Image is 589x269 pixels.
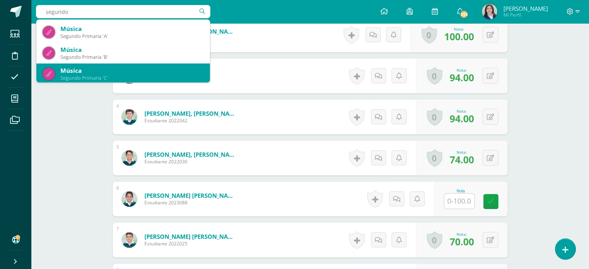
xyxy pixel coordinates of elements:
[450,108,474,114] div: Nota:
[60,54,204,60] div: Segundo Primaria 'B'
[122,109,137,125] img: 366bb5ecb97f95cf08929d527d289a7f.png
[444,189,478,193] div: Nota
[450,71,474,84] span: 94.00
[122,191,137,207] img: 4567db8808b1d11f5728f011e4c41f67.png
[144,110,237,117] a: [PERSON_NAME], [PERSON_NAME]
[421,26,437,44] a: 0
[427,67,442,85] a: 0
[450,231,474,237] div: Nota:
[427,149,442,167] a: 0
[144,158,237,165] span: Estudiante 2022030
[450,112,474,125] span: 94.00
[460,10,468,19] span: 272
[122,232,137,248] img: 33f75d84d5c42b57f9e745db527e1c98.png
[427,108,442,126] a: 0
[427,231,442,249] a: 0
[144,192,237,199] a: [PERSON_NAME] [PERSON_NAME]
[60,33,204,39] div: Segundo Primaria 'A'
[450,153,474,166] span: 74.00
[60,25,204,33] div: Música
[36,5,210,18] input: Busca un usuario...
[60,67,204,75] div: Música
[144,233,237,240] a: [PERSON_NAME] [PERSON_NAME]
[144,151,237,158] a: [PERSON_NAME], [PERSON_NAME]
[144,199,237,206] span: Estudiante 2023088
[122,150,137,166] img: dad24a7610ccab5fd03e4a8ce0467f6b.png
[450,235,474,248] span: 70.00
[450,67,474,73] div: Nota:
[60,46,204,54] div: Música
[503,5,548,12] span: [PERSON_NAME]
[444,30,474,43] span: 100.00
[503,12,548,18] span: Mi Perfil
[144,117,237,124] span: Estudiante 2022042
[144,240,237,247] span: Estudiante 2022025
[60,75,204,81] div: Segundo Primaria 'C'
[444,26,474,32] div: Nota:
[444,194,474,209] input: 0-100.0
[482,4,497,19] img: 76910bec831e7b1d48aa6c002559430a.png
[450,149,474,155] div: Nota:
